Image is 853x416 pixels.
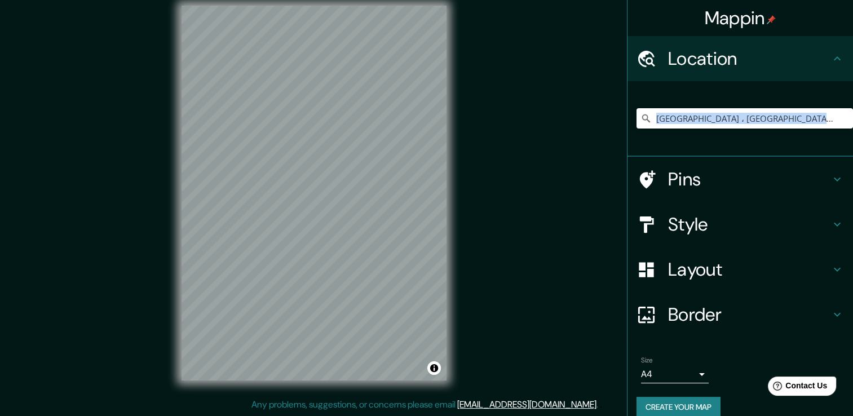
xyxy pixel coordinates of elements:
a: [EMAIL_ADDRESS][DOMAIN_NAME] [457,399,596,410]
p: Any problems, suggestions, or concerns please email . [251,398,598,411]
input: Pick your city or area [637,108,853,129]
div: Location [627,36,853,81]
h4: Layout [668,258,830,281]
h4: Mappin [705,7,776,29]
button: Toggle attribution [427,361,441,375]
div: Style [627,202,853,247]
img: pin-icon.png [767,15,776,24]
h4: Border [668,303,830,326]
div: . [600,398,602,411]
h4: Location [668,47,830,70]
div: Pins [627,157,853,202]
div: . [598,398,600,411]
div: Border [627,292,853,337]
canvas: Map [182,6,447,380]
iframe: Help widget launcher [753,372,841,404]
h4: Style [668,213,830,236]
div: A4 [641,365,709,383]
h4: Pins [668,168,830,191]
label: Size [641,356,653,365]
div: Layout [627,247,853,292]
